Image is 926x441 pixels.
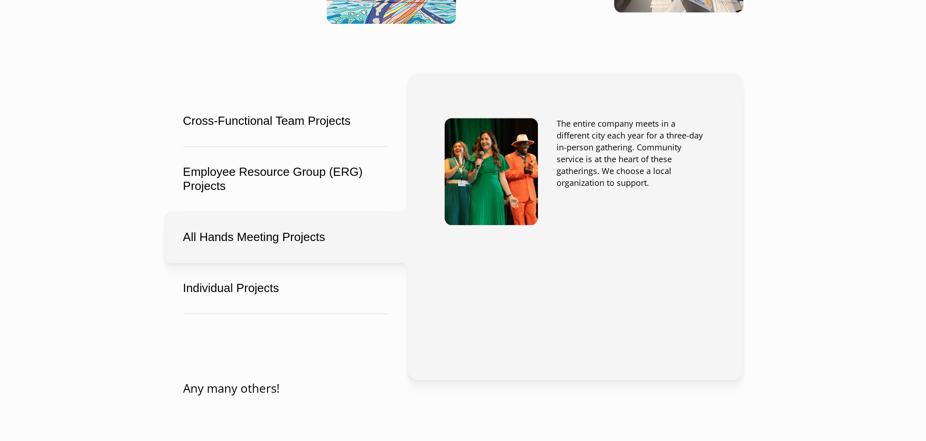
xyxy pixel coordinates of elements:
[164,211,407,263] button: All Hands Meeting Projects
[164,146,407,212] button: Employee Resource Group (ERG) Projects
[164,95,407,147] button: Cross-Functional Team Projects
[164,262,407,314] button: Individual Projects
[557,118,706,189] p: The entire company meets in a different city each year for a three-day in-person gathering. Commu...
[183,380,743,397] p: Any many others!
